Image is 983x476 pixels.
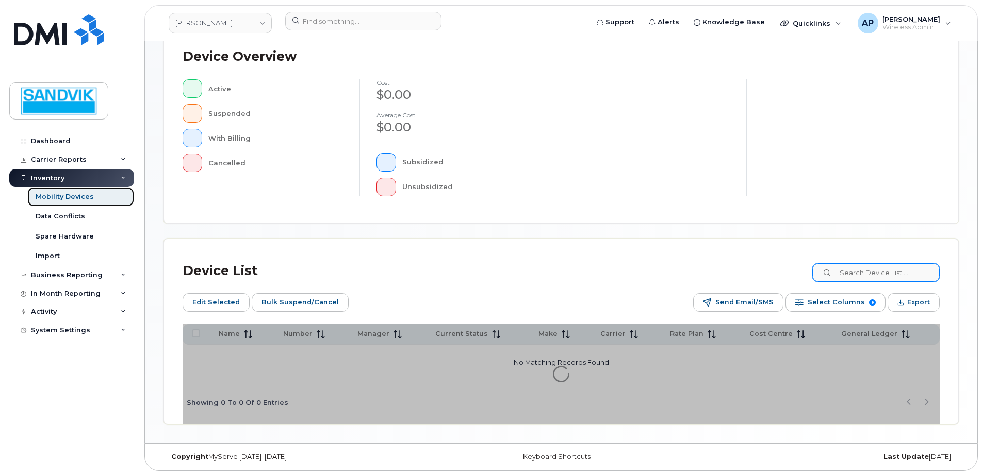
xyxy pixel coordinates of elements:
div: Subsidized [402,153,537,172]
div: Device List [183,258,258,284]
span: Bulk Suspend/Cancel [261,295,339,310]
a: Support [589,12,642,32]
span: Support [605,17,634,27]
div: MyServe [DATE]–[DATE] [163,453,429,461]
div: Annette Panzani [850,13,958,33]
span: [PERSON_NAME] [882,15,940,23]
span: 9 [869,299,876,306]
strong: Last Update [883,453,929,461]
button: Send Email/SMS [693,293,783,312]
span: Quicklinks [793,19,830,27]
span: Alerts [658,17,679,27]
div: Quicklinks [773,13,848,33]
div: With Billing [208,129,343,147]
span: AP [862,17,874,29]
div: Cancelled [208,154,343,172]
div: [DATE] [694,453,959,461]
div: Device Overview [183,43,297,70]
a: Sandvik Tamrock [169,13,272,33]
a: Knowledge Base [686,12,772,32]
input: Search Device List ... [812,263,940,282]
button: Select Columns 9 [785,293,886,312]
a: Keyboard Shortcuts [523,453,591,461]
span: Wireless Admin [882,23,940,31]
div: $0.00 [376,86,536,104]
div: Active [208,79,343,98]
span: Send Email/SMS [715,295,774,310]
input: Find something... [285,12,441,30]
div: Suspended [208,104,343,123]
button: Export [888,293,940,312]
h4: Average cost [376,112,536,118]
button: Bulk Suspend/Cancel [252,293,349,312]
span: Edit Selected [192,295,240,310]
span: Select Columns [808,295,865,310]
a: Alerts [642,12,686,32]
button: Edit Selected [183,293,250,312]
div: $0.00 [376,118,536,136]
span: Export [907,295,930,310]
strong: Copyright [171,453,208,461]
h4: cost [376,79,536,86]
div: Unsubsidized [402,178,537,196]
span: Knowledge Base [702,17,765,27]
